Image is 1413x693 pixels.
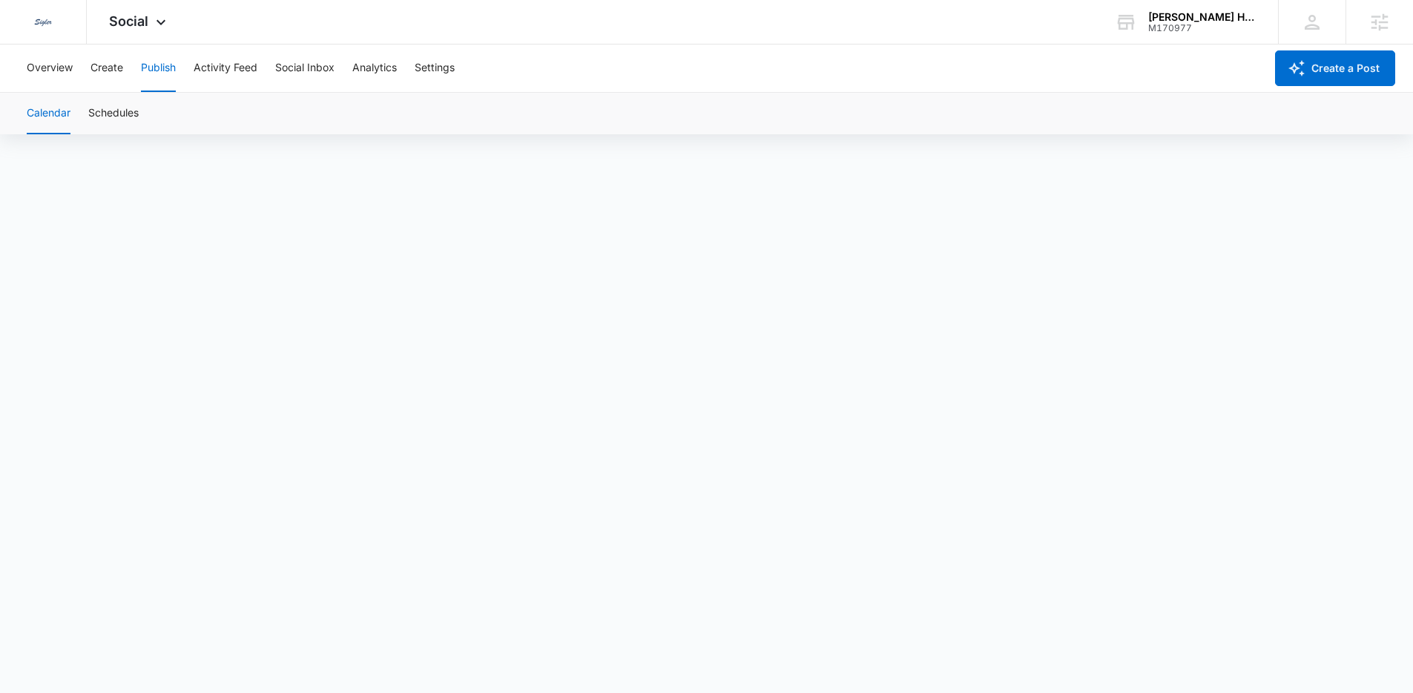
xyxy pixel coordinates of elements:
[275,45,335,92] button: Social Inbox
[352,45,397,92] button: Analytics
[1148,11,1256,23] div: account name
[88,93,139,134] button: Schedules
[141,45,176,92] button: Publish
[109,13,148,29] span: Social
[27,93,70,134] button: Calendar
[30,9,56,36] img: Sigler Corporate
[27,45,73,92] button: Overview
[415,45,455,92] button: Settings
[1148,23,1256,33] div: account id
[194,45,257,92] button: Activity Feed
[90,45,123,92] button: Create
[1275,50,1395,86] button: Create a Post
